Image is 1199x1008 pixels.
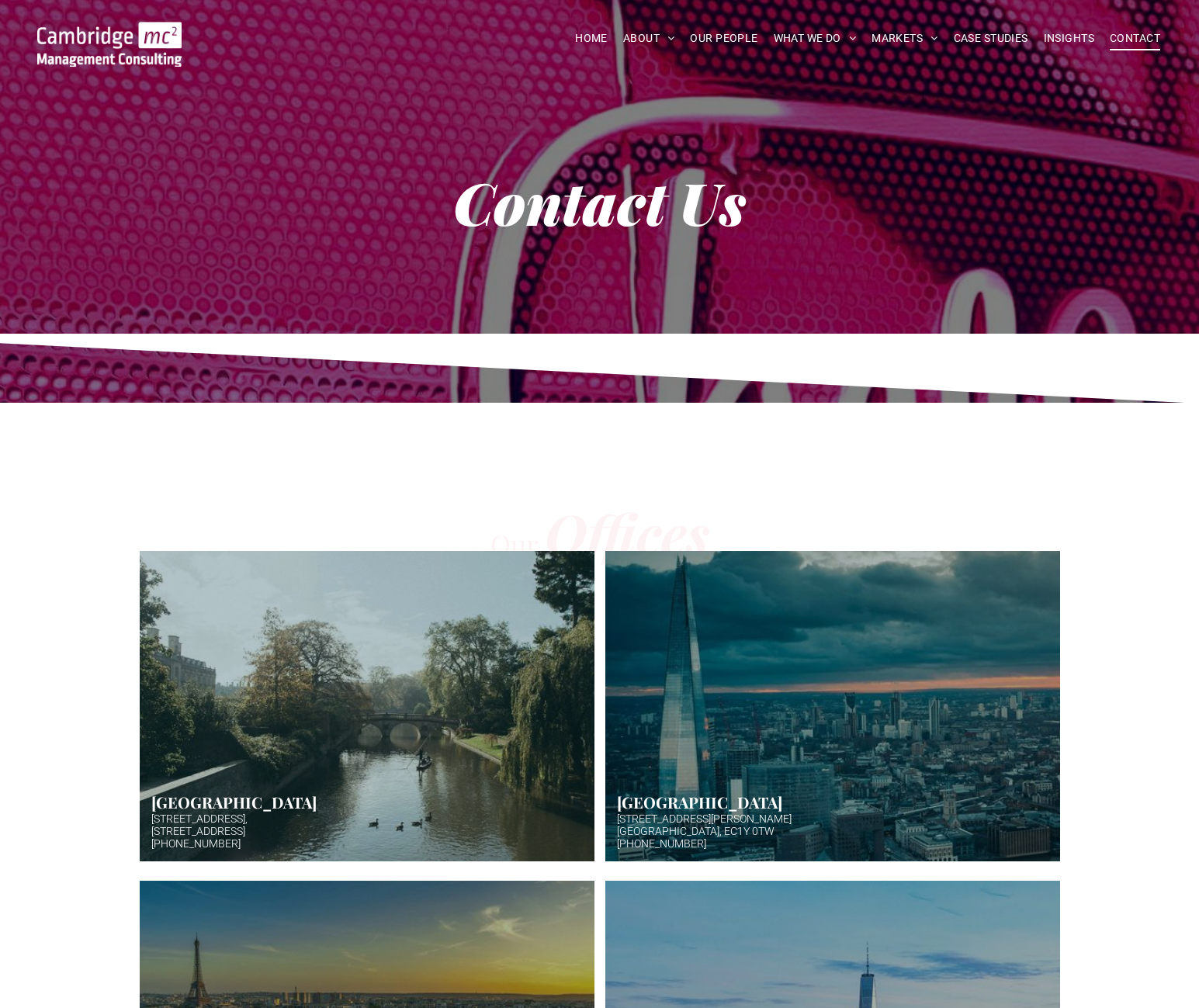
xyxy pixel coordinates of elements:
span: Our [490,525,539,562]
a: Aerial photo of Tower Bridge, London. Thames snakes into distance. Hazy background. [605,551,1060,861]
strong: Us [679,163,746,241]
a: ABOUT [615,26,683,50]
a: MARKETS [864,26,945,50]
a: HOME [567,26,615,50]
a: INSIGHTS [1036,26,1102,50]
a: OUR PEOPLE [682,26,765,50]
img: Go to Homepage [37,22,182,67]
a: CONTACT [1102,26,1168,50]
a: CASE STUDIES [946,26,1036,50]
a: WHAT WE DO [766,26,865,50]
span: Offices [545,496,709,569]
strong: Contact [453,163,666,241]
a: Hazy afternoon photo of river and bridge in Cambridge. Punt boat in middle-distance. Trees either... [140,551,594,861]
